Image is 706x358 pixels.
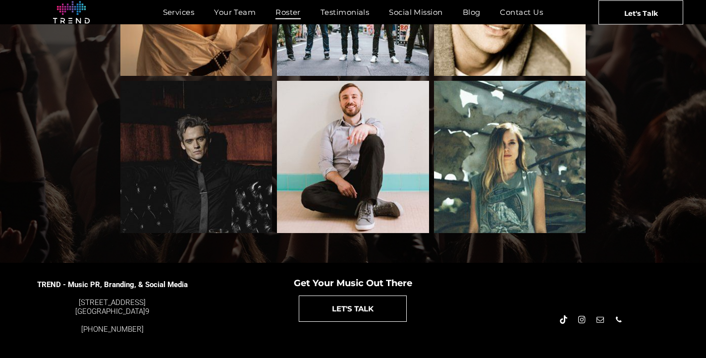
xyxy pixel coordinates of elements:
[453,5,490,19] a: Blog
[490,5,553,19] a: Contact Us
[37,280,188,289] span: TREND - Music PR, Branding, & Social Media
[624,0,658,25] span: Let's Talk
[37,298,188,316] div: 9
[81,325,144,334] a: [PHONE_NUMBER]
[379,5,452,19] a: Social Mission
[266,5,311,19] a: Roster
[294,278,412,289] span: Get Your Music Out There
[75,298,146,316] font: [STREET_ADDRESS] [GEOGRAPHIC_DATA]
[75,298,146,316] a: [STREET_ADDRESS][GEOGRAPHIC_DATA]
[153,5,205,19] a: Services
[53,1,90,24] img: logo
[332,296,374,321] span: LET'S TALK
[277,81,429,233] a: Peter Hollens
[558,314,569,328] a: Tiktok
[204,5,266,19] a: Your Team
[120,81,272,233] a: Boy Epic
[656,310,706,358] iframe: Chat Widget
[299,296,407,322] a: LET'S TALK
[434,81,586,233] a: talker
[613,314,624,328] a: phone
[595,314,606,328] a: email
[577,314,588,328] a: instagram
[311,5,379,19] a: Testimonials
